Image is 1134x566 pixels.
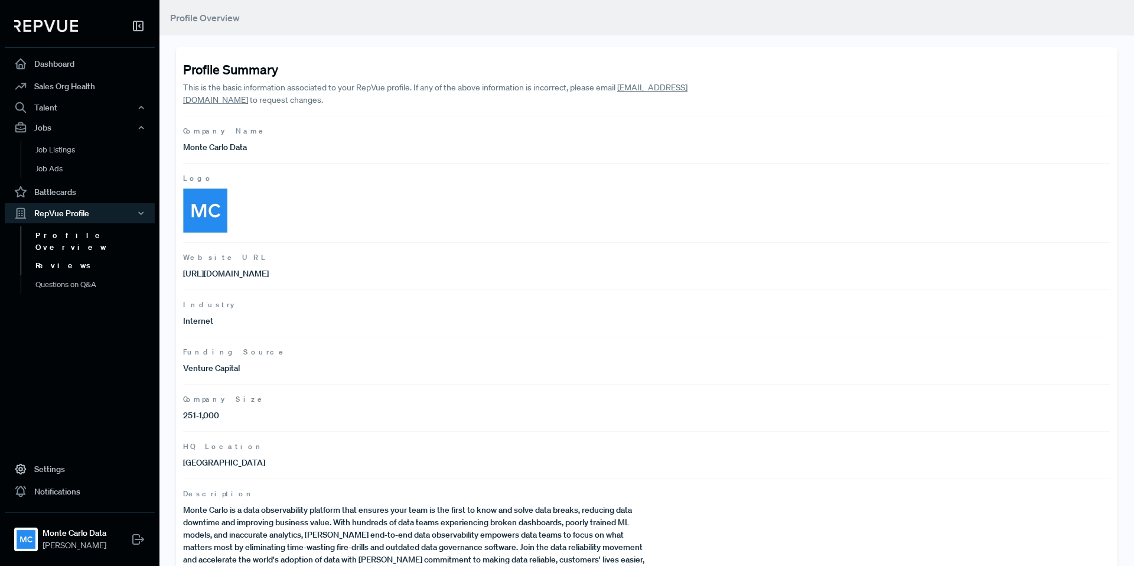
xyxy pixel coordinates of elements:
[21,226,171,256] a: Profile Overview
[183,268,647,280] p: [URL][DOMAIN_NAME]
[183,252,1110,263] span: Website URL
[21,256,171,275] a: Reviews
[5,75,155,97] a: Sales Org Health
[183,126,1110,136] span: Company Name
[183,173,1110,184] span: Logo
[5,118,155,138] button: Jobs
[21,160,171,178] a: Job Ads
[183,315,647,327] p: Internet
[183,188,227,233] img: Logo
[5,203,155,223] button: RepVue Profile
[183,82,739,106] p: This is the basic information associated to your RepVue profile. If any of the above information ...
[43,527,106,539] strong: Monte Carlo Data
[183,441,1110,452] span: HQ Location
[5,53,155,75] a: Dashboard
[5,480,155,503] a: Notifications
[183,347,1110,357] span: Funding Source
[183,489,1110,499] span: Description
[5,458,155,480] a: Settings
[5,512,155,557] a: Monte Carlo DataMonte Carlo Data[PERSON_NAME]
[21,275,171,294] a: Questions on Q&A
[183,409,647,422] p: 251-1,000
[170,12,240,24] span: Profile Overview
[5,97,155,118] button: Talent
[17,530,35,549] img: Monte Carlo Data
[43,539,106,552] span: [PERSON_NAME]
[183,141,647,154] p: Monte Carlo Data
[183,394,1110,405] span: Company Size
[21,141,171,160] a: Job Listings
[183,61,1110,77] h4: Profile Summary
[183,457,647,469] p: [GEOGRAPHIC_DATA]
[14,20,78,32] img: RepVue
[5,181,155,203] a: Battlecards
[183,362,647,375] p: Venture Capital
[183,300,1110,310] span: Industry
